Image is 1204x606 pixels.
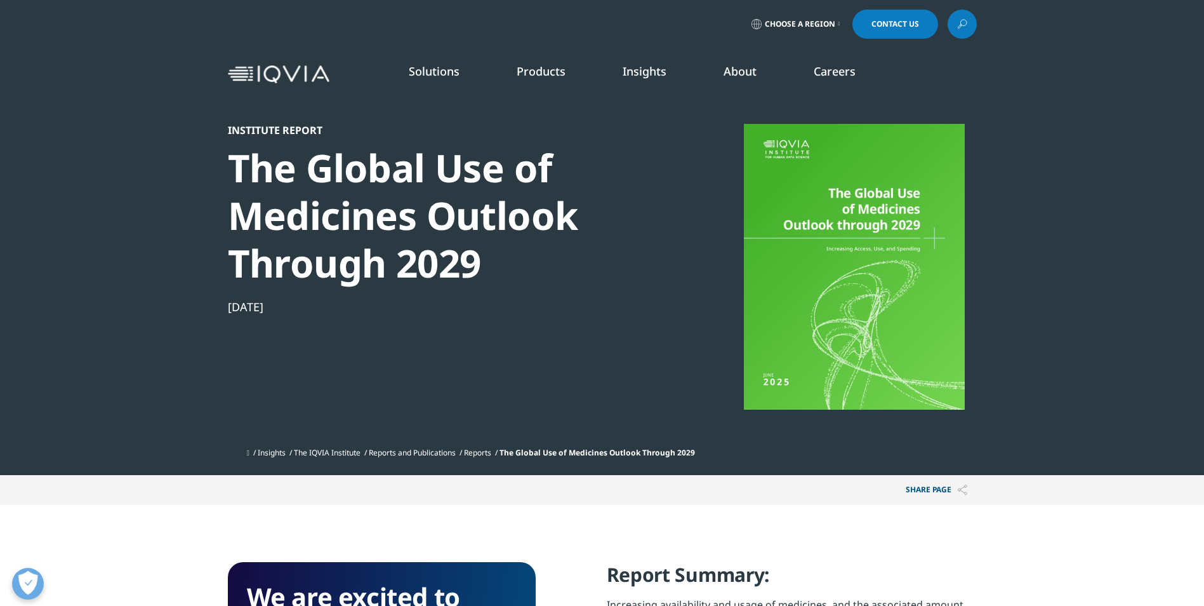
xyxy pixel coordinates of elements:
[623,64,666,79] a: Insights
[607,562,977,597] h4: Report Summary:
[228,124,663,137] div: Institute Report
[852,10,938,39] a: Contact Us
[871,20,919,28] span: Contact Us
[228,144,663,287] div: The Global Use of Medicines Outlook Through 2029
[958,485,967,495] img: Share PAGE
[464,447,491,458] a: Reports
[724,64,757,79] a: About
[12,568,44,600] button: 優先設定センターを開く
[228,299,663,314] div: [DATE]
[409,64,460,79] a: Solutions
[896,475,977,505] p: Share PAGE
[228,65,329,84] img: IQVIA Healthcare Information Technology and Pharma Clinical Research Company
[499,447,695,458] span: The Global Use of Medicines Outlook Through 2029
[814,64,856,79] a: Careers
[334,44,977,104] nav: Primary
[765,19,835,29] span: Choose a Region
[294,447,361,458] a: The IQVIA Institute
[369,447,456,458] a: Reports and Publications
[896,475,977,505] button: Share PAGEShare PAGE
[258,447,286,458] a: Insights
[517,64,566,79] a: Products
